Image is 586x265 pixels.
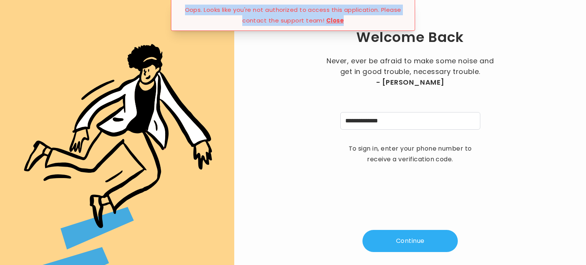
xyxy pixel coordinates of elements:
button: Close [326,15,344,26]
span: - [PERSON_NAME] [376,77,444,88]
p: To sign in, enter your phone number to receive a verification code. [343,143,477,165]
h1: Welcome Back [356,28,464,47]
p: Never, ever be afraid to make some noise and get in good trouble, necessary trouble. [324,56,496,88]
button: Continue [362,230,458,252]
